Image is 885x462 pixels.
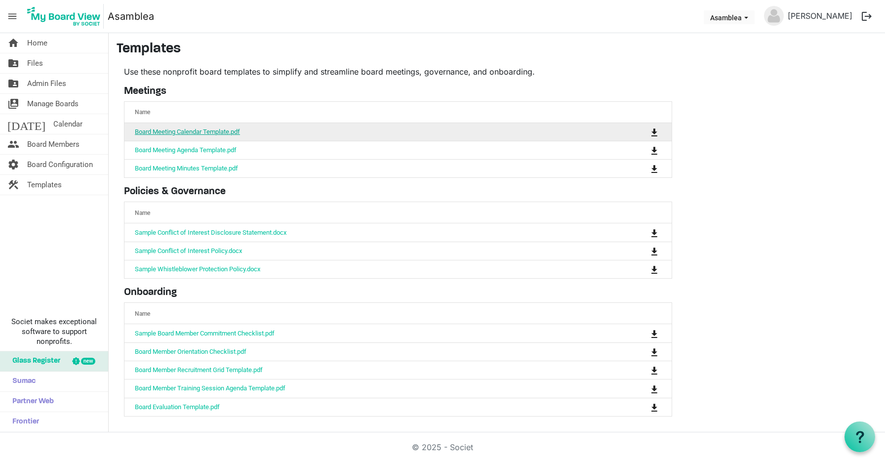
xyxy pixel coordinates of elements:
span: construction [7,175,19,195]
span: Board Members [27,134,80,154]
span: people [7,134,19,154]
a: Board Member Recruitment Grid Template.pdf [135,366,263,374]
button: Download [647,225,661,239]
a: Sample Conflict of Interest Policy.docx [135,247,242,254]
td: Board Meeting Agenda Template.pdf is template cell column header Name [124,141,610,159]
span: [DATE] [7,114,45,134]
span: Calendar [53,114,82,134]
span: Partner Web [7,392,54,412]
button: Download [647,143,661,157]
span: settings [7,155,19,174]
td: Board Member Recruitment Grid Template.pdf is template cell column header Name [124,361,610,379]
td: Sample Conflict of Interest Policy.docx is template cell column header Name [124,242,610,260]
span: Glass Register [7,351,60,371]
button: Download [647,345,661,359]
h5: Onboarding [124,287,672,298]
img: My Board View Logo [24,4,104,29]
a: [PERSON_NAME] [784,6,856,26]
button: Download [647,125,661,139]
a: © 2025 - Societ [412,442,473,452]
td: is Command column column header [610,260,672,278]
td: Sample Whistleblower Protection Policy.docx is template cell column header Name [124,260,610,278]
h5: Meetings [124,85,672,97]
span: Name [135,310,150,317]
button: Download [647,262,661,276]
td: is Command column column header [610,141,672,159]
span: Sumac [7,372,36,391]
a: Board Meeting Calendar Template.pdf [135,128,240,135]
span: folder_shared [7,53,19,73]
td: is Command column column header [610,324,672,342]
p: Use these nonprofit board templates to simplify and streamline board meetings, governance, and on... [124,66,672,78]
span: switch_account [7,94,19,114]
a: Board Meeting Agenda Template.pdf [135,146,237,154]
td: is Command column column header [610,123,672,141]
button: Download [647,381,661,395]
span: Files [27,53,43,73]
a: Sample Whistleblower Protection Policy.docx [135,265,260,273]
button: Download [647,363,661,377]
span: Manage Boards [27,94,79,114]
img: no-profile-picture.svg [764,6,784,26]
a: Sample Board Member Commitment Checklist.pdf [135,330,275,337]
button: Download [647,400,661,414]
a: Board Member Training Session Agenda Template.pdf [135,384,285,392]
a: My Board View Logo [24,4,108,29]
td: is Command column column header [610,342,672,361]
span: Name [135,210,150,216]
button: logout [856,6,877,27]
a: Asamblea [108,6,154,26]
td: is Command column column header [610,361,672,379]
span: Name [135,109,150,116]
td: Board Meeting Calendar Template.pdf is template cell column header Name [124,123,610,141]
td: is Command column column header [610,398,672,416]
span: Admin Files [27,74,66,93]
a: Board Member Orientation Checklist.pdf [135,348,246,355]
td: Sample Board Member Commitment Checklist.pdf is template cell column header Name [124,324,610,342]
span: menu [3,7,22,26]
button: Download [647,162,661,175]
td: Board Meeting Minutes Template.pdf is template cell column header Name [124,159,610,177]
button: Asamblea dropdownbutton [704,10,755,24]
span: home [7,33,19,53]
td: Board Evaluation Template.pdf is template cell column header Name [124,398,610,416]
span: Board Configuration [27,155,93,174]
span: Home [27,33,47,53]
a: Board Meeting Minutes Template.pdf [135,165,238,172]
a: Board Evaluation Template.pdf [135,403,220,411]
td: is Command column column header [610,379,672,397]
h3: Templates [117,41,877,58]
span: Societ makes exceptional software to support nonprofits. [4,317,104,346]
h5: Policies & Governance [124,186,672,198]
span: Frontier [7,412,39,432]
td: Board Member Training Session Agenda Template.pdf is template cell column header Name [124,379,610,397]
td: Board Member Orientation Checklist.pdf is template cell column header Name [124,342,610,361]
td: Sample Conflict of Interest Disclosure Statement.docx is template cell column header Name [124,223,610,241]
td: is Command column column header [610,223,672,241]
span: folder_shared [7,74,19,93]
a: Sample Conflict of Interest Disclosure Statement.docx [135,229,286,236]
td: is Command column column header [610,242,672,260]
button: Download [647,244,661,258]
button: Download [647,326,661,340]
div: new [81,358,95,365]
span: Templates [27,175,62,195]
td: is Command column column header [610,159,672,177]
